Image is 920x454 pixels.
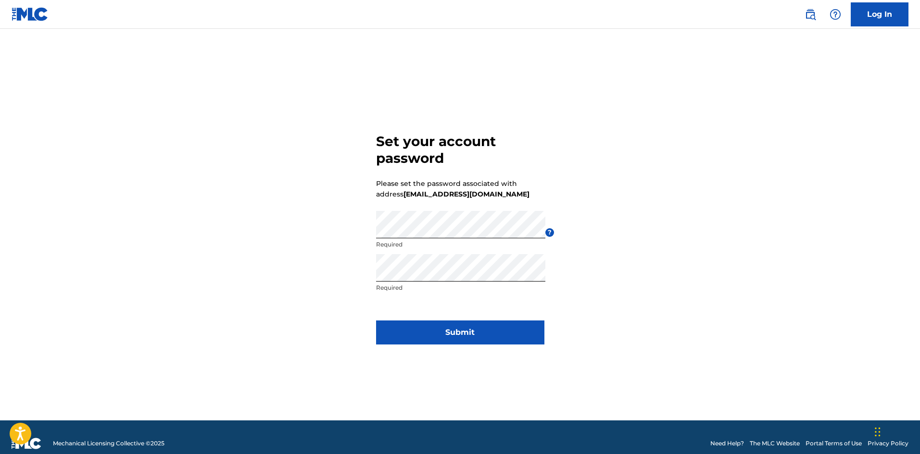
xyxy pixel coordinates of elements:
[403,190,529,198] strong: [EMAIL_ADDRESS][DOMAIN_NAME]
[750,439,800,448] a: The MLC Website
[710,439,744,448] a: Need Help?
[872,408,920,454] iframe: Chat Widget
[806,439,862,448] a: Portal Terms of Use
[376,178,529,199] p: Please set the password associated with address
[376,133,544,167] h3: Set your account password
[801,5,820,24] a: Public Search
[805,9,816,20] img: search
[376,320,544,344] button: Submit
[830,9,841,20] img: help
[545,228,554,237] span: ?
[12,438,41,449] img: logo
[376,240,545,249] p: Required
[851,2,908,26] a: Log In
[868,439,908,448] a: Privacy Policy
[875,417,881,446] div: Drag
[826,5,845,24] div: Help
[376,283,545,292] p: Required
[12,7,49,21] img: MLC Logo
[53,439,164,448] span: Mechanical Licensing Collective © 2025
